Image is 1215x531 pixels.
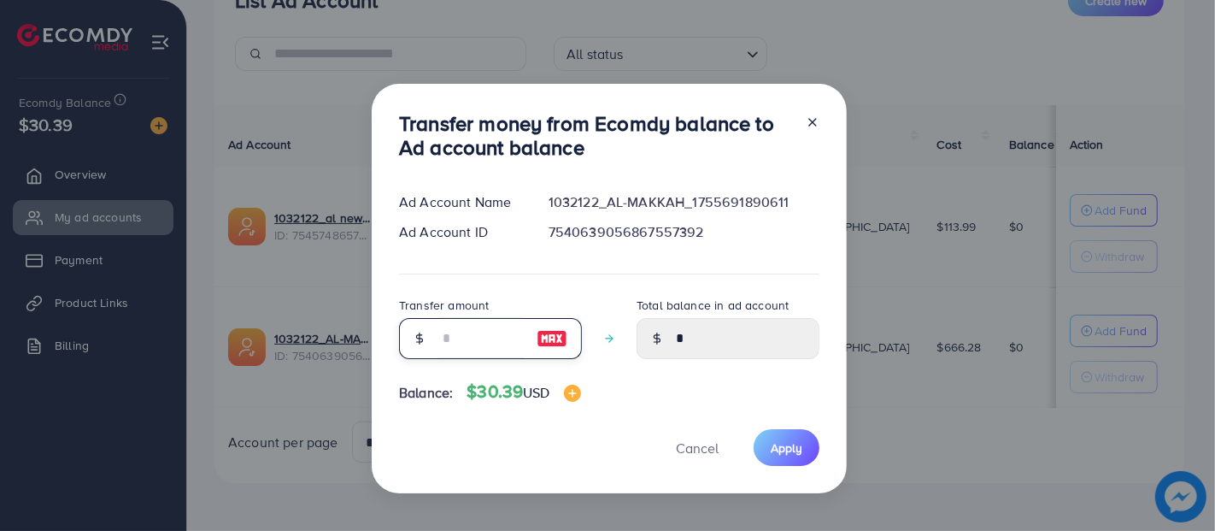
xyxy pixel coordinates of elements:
button: Cancel [654,429,740,466]
img: image [537,328,567,349]
div: 7540639056867557392 [535,222,833,242]
h3: Transfer money from Ecomdy balance to Ad account balance [399,111,792,161]
div: 1032122_AL-MAKKAH_1755691890611 [535,192,833,212]
span: Balance: [399,383,453,403]
button: Apply [754,429,819,466]
div: Ad Account Name [385,192,535,212]
div: Ad Account ID [385,222,535,242]
span: USD [523,383,549,402]
h4: $30.39 [467,381,580,403]
span: Apply [771,440,802,457]
img: image [564,385,581,402]
label: Transfer amount [399,297,489,314]
span: Cancel [676,439,719,457]
label: Total balance in ad account [637,297,789,314]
